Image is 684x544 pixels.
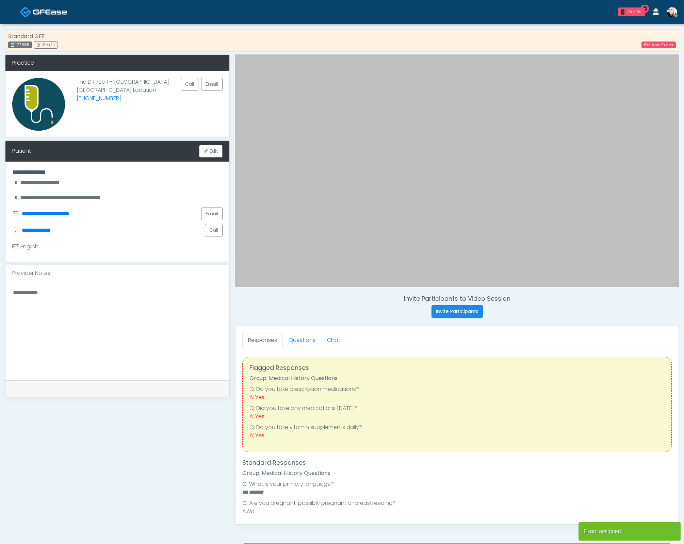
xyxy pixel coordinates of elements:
[201,208,223,220] a: Email
[12,243,38,251] div: English
[249,412,665,421] div: A: Yes
[249,385,665,393] li: Q: Do you take prescription medications?
[249,431,665,440] div: A: Yes
[12,147,31,155] div: Patient
[20,6,31,18] img: Docovia
[43,42,55,48] span: 0m 1s
[242,480,672,488] li: Q: What is your primary language?
[579,522,681,541] article: Exam assigned.
[20,1,67,23] a: Docovia
[242,469,330,477] strong: Group: Medical History Questions
[77,78,169,125] p: The DRIPBaR - [GEOGRAPHIC_DATA] [GEOGRAPHIC_DATA] Location
[242,459,672,466] h4: Standard Responses
[614,5,649,19] a: 1 0m 8s
[242,333,283,347] a: Responses
[627,9,642,15] div: 0m 8s
[242,507,672,515] li: A:
[33,9,67,15] img: Docovia
[249,374,338,382] strong: Group: Medical History Questions
[621,9,624,15] div: 1
[12,78,65,131] img: Provider image
[5,265,229,281] div: Provider Notes
[247,507,254,515] em: No
[8,32,45,40] strong: Standard GFE
[667,7,677,17] img: Cynthia Petersen
[181,78,198,90] button: Call
[641,42,676,48] a: Release Exam
[5,55,229,71] div: Practice
[249,393,665,401] div: A: Yes
[205,224,223,236] button: Call
[199,145,223,158] button: Edit
[235,295,679,302] h4: Invite Participants to Video Session
[283,333,321,347] a: Questions
[249,364,665,372] h4: Flagged Responses
[77,94,121,102] a: [PHONE_NUMBER]
[249,423,665,431] li: Q: Do you take vitamin supplements daily?
[249,404,665,412] li: Q: Did you take any medications [DATE]?
[201,78,223,90] a: Email
[8,42,32,48] div: 172668
[431,305,483,318] button: Invite Participants
[242,499,672,507] li: Q: Are you pregnant, possibly pregnant or breastfeeding?
[321,333,346,347] a: Chat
